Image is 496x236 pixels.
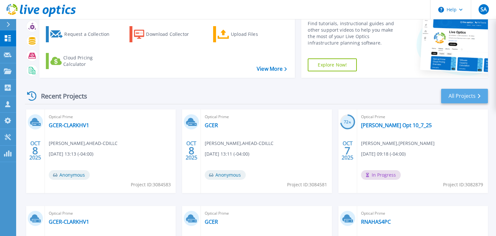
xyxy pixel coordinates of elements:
[231,28,283,41] div: Upload Files
[205,219,218,225] a: GCER
[25,88,96,104] div: Recent Projects
[49,219,89,225] a: GCER-CLARKHV1
[361,140,435,147] span: [PERSON_NAME] , [PERSON_NAME]
[205,140,274,147] span: [PERSON_NAME] , AHEAD-CDILLC
[340,118,355,126] h3: 72
[63,55,115,67] div: Cloud Pricing Calculator
[361,150,406,158] span: [DATE] 09:18 (-04:00)
[441,89,488,103] a: All Projects
[361,210,484,217] span: Optical Prime
[361,113,484,120] span: Optical Prime
[189,148,194,153] span: 8
[349,120,351,124] span: %
[213,26,285,42] a: Upload Files
[49,210,172,217] span: Optical Prime
[480,7,487,12] span: SA
[361,170,401,180] span: In Progress
[49,113,172,120] span: Optical Prime
[131,181,171,188] span: Project ID: 3084583
[308,20,401,46] div: Find tutorials, instructional guides and other support videos to help you make the most of your L...
[146,28,198,41] div: Download Collector
[205,113,328,120] span: Optical Prime
[443,181,483,188] span: Project ID: 3082879
[49,122,89,128] a: GCER-CLARKHV1
[205,210,328,217] span: Optical Prime
[49,170,90,180] span: Anonymous
[345,148,350,153] span: 7
[32,148,38,153] span: 8
[29,139,41,162] div: OCT 2025
[361,219,391,225] a: RNAHAS4PC
[287,181,327,188] span: Project ID: 3084581
[205,122,218,128] a: GCER
[308,58,357,71] a: Explore Now!
[46,26,118,42] a: Request a Collection
[49,150,93,158] span: [DATE] 13:13 (-04:00)
[257,66,287,72] a: View More
[46,53,118,69] a: Cloud Pricing Calculator
[49,140,118,147] span: [PERSON_NAME] , AHEAD-CDILLC
[205,150,249,158] span: [DATE] 13:11 (-04:00)
[361,122,432,128] a: [PERSON_NAME] Opt 10_7_25
[129,26,201,42] a: Download Collector
[205,170,246,180] span: Anonymous
[64,28,116,41] div: Request a Collection
[185,139,198,162] div: OCT 2025
[341,139,354,162] div: OCT 2025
